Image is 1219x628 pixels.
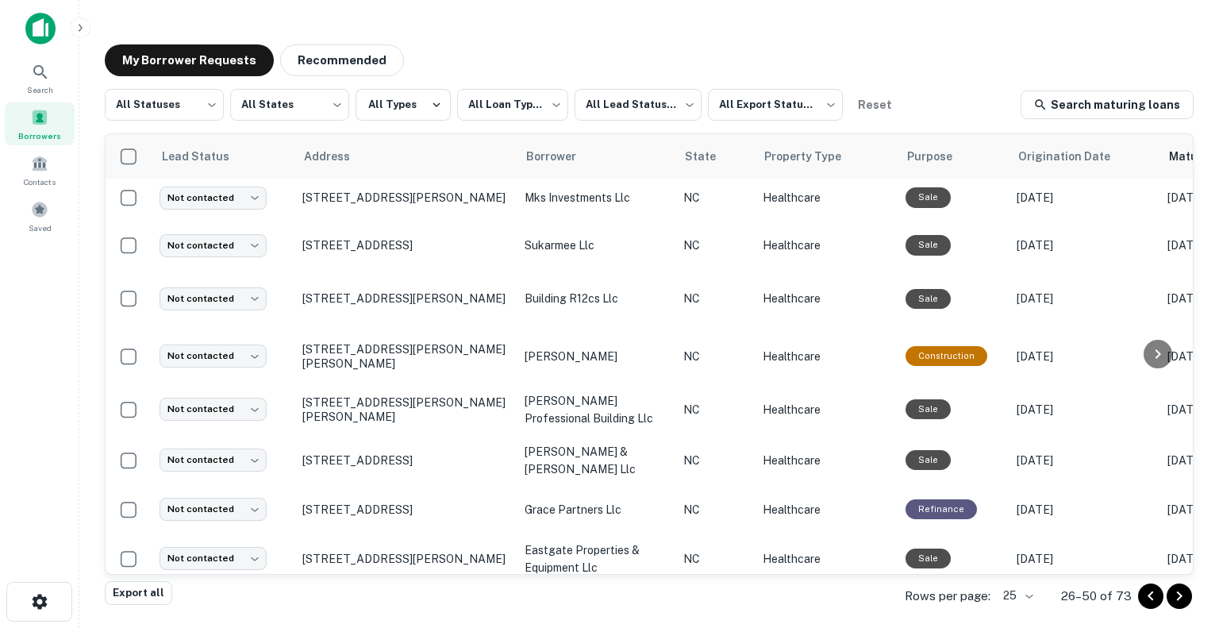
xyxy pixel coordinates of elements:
th: Origination Date [1009,134,1159,179]
p: [PERSON_NAME] & [PERSON_NAME] llc [525,443,667,478]
th: Address [294,134,517,179]
th: Borrower [517,134,675,179]
span: Address [304,147,371,166]
th: Purpose [898,134,1009,179]
p: Healthcare [763,189,890,206]
p: NC [683,401,747,418]
button: All Types [356,89,451,121]
p: NC [683,189,747,206]
div: All Lead Statuses [575,84,702,125]
p: 26–50 of 73 [1061,587,1132,606]
a: Borrowers [5,102,75,145]
img: capitalize-icon.png [25,13,56,44]
p: Healthcare [763,290,890,307]
div: All Statuses [105,84,224,125]
p: [STREET_ADDRESS][PERSON_NAME][PERSON_NAME] [302,342,509,371]
div: This loan purpose was for refinancing [906,499,977,519]
p: Healthcare [763,401,890,418]
button: Recommended [280,44,404,76]
p: [DATE] [1017,550,1152,568]
p: [DATE] [1017,401,1152,418]
div: Sale [906,289,951,309]
p: [DATE] [1017,290,1152,307]
p: [DATE] [1017,348,1152,365]
span: State [685,147,736,166]
p: [STREET_ADDRESS][PERSON_NAME] [302,552,509,566]
div: Not contacted [160,287,267,310]
p: [STREET_ADDRESS] [302,453,509,468]
span: Saved [29,222,52,234]
span: Origination Date [1018,147,1131,166]
p: building r12cs llc [525,290,667,307]
div: Sale [906,235,951,255]
p: eastgate properties & equipment llc [525,541,667,576]
button: Go to previous page [1138,584,1163,609]
p: [STREET_ADDRESS][PERSON_NAME] [302,191,509,205]
p: sukarmee llc [525,237,667,254]
p: [PERSON_NAME] [525,348,667,365]
p: NC [683,452,747,469]
span: Search [27,83,53,96]
button: Go to next page [1167,584,1192,609]
p: [STREET_ADDRESS][PERSON_NAME] [302,291,509,306]
span: Contacts [24,175,56,188]
p: Rows per page: [905,587,990,606]
th: State [675,134,755,179]
button: My Borrower Requests [105,44,274,76]
a: Contacts [5,148,75,191]
div: All States [230,84,349,125]
div: This loan purpose was for construction [906,346,987,366]
div: Not contacted [160,398,267,421]
div: All Loan Types [457,84,568,125]
p: Healthcare [763,550,890,568]
p: mks investments llc [525,189,667,206]
span: Lead Status [161,147,250,166]
p: [STREET_ADDRESS][PERSON_NAME][PERSON_NAME] [302,395,509,424]
a: Search maturing loans [1021,91,1194,119]
span: Borrowers [18,129,61,142]
p: grace partners llc [525,501,667,518]
div: Not contacted [160,234,267,257]
button: Reset [849,89,900,121]
a: Search [5,56,75,99]
span: Property Type [764,147,862,166]
span: Borrower [526,147,597,166]
div: Not contacted [160,345,267,368]
div: Sale [906,187,951,207]
div: Not contacted [160,449,267,472]
p: [DATE] [1017,237,1152,254]
p: NC [683,348,747,365]
p: NC [683,550,747,568]
span: Purpose [907,147,973,166]
div: Sale [906,399,951,419]
p: NC [683,290,747,307]
p: [STREET_ADDRESS] [302,503,509,517]
p: [DATE] [1017,501,1152,518]
p: Healthcare [763,237,890,254]
div: Not contacted [160,547,267,570]
p: [STREET_ADDRESS] [302,238,509,252]
div: Not contacted [160,187,267,210]
th: Property Type [755,134,898,179]
p: NC [683,501,747,518]
p: Healthcare [763,501,890,518]
a: Saved [5,195,75,237]
button: Export all [105,581,172,605]
p: Healthcare [763,452,890,469]
p: [DATE] [1017,189,1152,206]
div: Sale [906,549,951,568]
iframe: Chat Widget [1140,501,1219,577]
p: [PERSON_NAME] professional building llc [525,392,667,427]
th: Lead Status [152,134,294,179]
p: Healthcare [763,348,890,365]
p: [DATE] [1017,452,1152,469]
div: Sale [906,450,951,470]
p: NC [683,237,747,254]
div: All Export Statuses [708,84,843,125]
div: 25 [997,584,1036,607]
